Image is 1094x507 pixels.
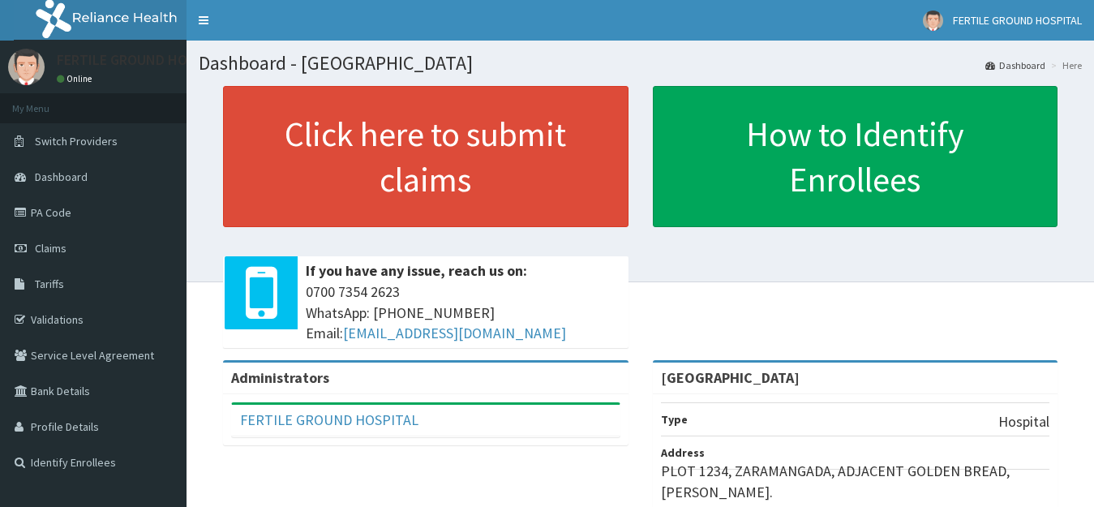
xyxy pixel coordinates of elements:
[240,410,418,429] a: FERTILE GROUND HOSPITAL
[661,368,800,387] strong: [GEOGRAPHIC_DATA]
[35,241,66,256] span: Claims
[35,277,64,291] span: Tariffs
[923,11,943,31] img: User Image
[661,445,705,460] b: Address
[343,324,566,342] a: [EMAIL_ADDRESS][DOMAIN_NAME]
[985,58,1045,72] a: Dashboard
[35,134,118,148] span: Switch Providers
[8,49,45,85] img: User Image
[1047,58,1082,72] li: Here
[306,281,620,344] span: 0700 7354 2623 WhatsApp: [PHONE_NUMBER] Email:
[653,86,1058,227] a: How to Identify Enrollees
[57,73,96,84] a: Online
[231,368,329,387] b: Administrators
[953,13,1082,28] span: FERTILE GROUND HOSPITAL
[306,261,527,280] b: If you have any issue, reach us on:
[223,86,629,227] a: Click here to submit claims
[199,53,1082,74] h1: Dashboard - [GEOGRAPHIC_DATA]
[57,53,231,67] p: FERTILE GROUND HOSPITAL
[35,170,88,184] span: Dashboard
[998,411,1049,432] p: Hospital
[661,412,688,427] b: Type
[661,461,1050,502] p: PLOT 1234, ZARAMANGADA, ADJACENT GOLDEN BREAD, [PERSON_NAME].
